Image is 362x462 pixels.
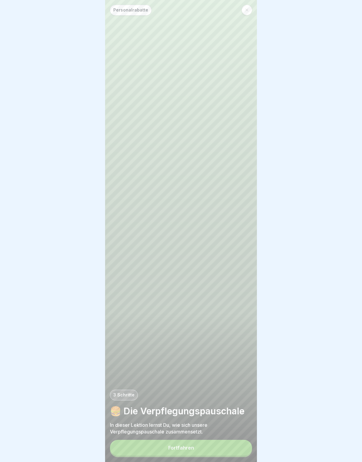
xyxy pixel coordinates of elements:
p: 🍔 Die Verpflegungspauschale [110,405,252,417]
p: In dieser Lektion lernst Du, wie sich unsere Verpflegungspauschale zusammensetzt. [110,422,252,435]
button: Fortfahren [110,440,252,456]
p: 3 Schritte [113,392,135,398]
p: Personalrabatte [113,8,148,13]
div: Fortfahren [168,445,194,450]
